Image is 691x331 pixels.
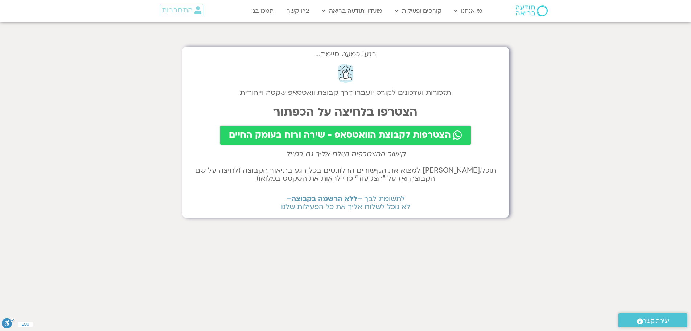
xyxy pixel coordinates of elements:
[516,5,548,16] img: תודעה בריאה
[618,313,687,327] a: יצירת קשר
[318,4,386,18] a: מועדון תודעה בריאה
[229,130,451,140] span: הצטרפות לקבוצת הוואטסאפ - שירה ורוח בעומק החיים
[643,316,669,326] span: יצירת קשר
[451,4,486,18] a: מי אנחנו
[160,4,203,16] a: התחברות
[248,4,277,18] a: תמכו בנו
[189,195,502,211] h2: לתשומת לבך – – לא נוכל לשלוח אליך את כל הפעילות שלנו
[220,126,471,145] a: הצטרפות לקבוצת הוואטסאפ - שירה ורוח בעומק החיים
[189,89,502,97] h2: תזכורות ועדכונים לקורס יועברו דרך קבוצת וואטסאפ שקטה וייחודית
[391,4,445,18] a: קורסים ופעילות
[162,6,193,14] span: התחברות
[291,194,357,203] b: ללא הרשמה בקבוצה
[189,150,502,158] h2: קישור ההצטרפות נשלח אליך גם במייל
[189,166,502,182] h2: תוכל.[PERSON_NAME] למצוא את הקישורים הרלוונטים בכל רגע בתיאור הקבוצה (לחיצה על שם הקבוצה ואז על ״...
[189,105,502,118] h2: הצטרפו בלחיצה על הכפתור
[283,4,313,18] a: צרו קשר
